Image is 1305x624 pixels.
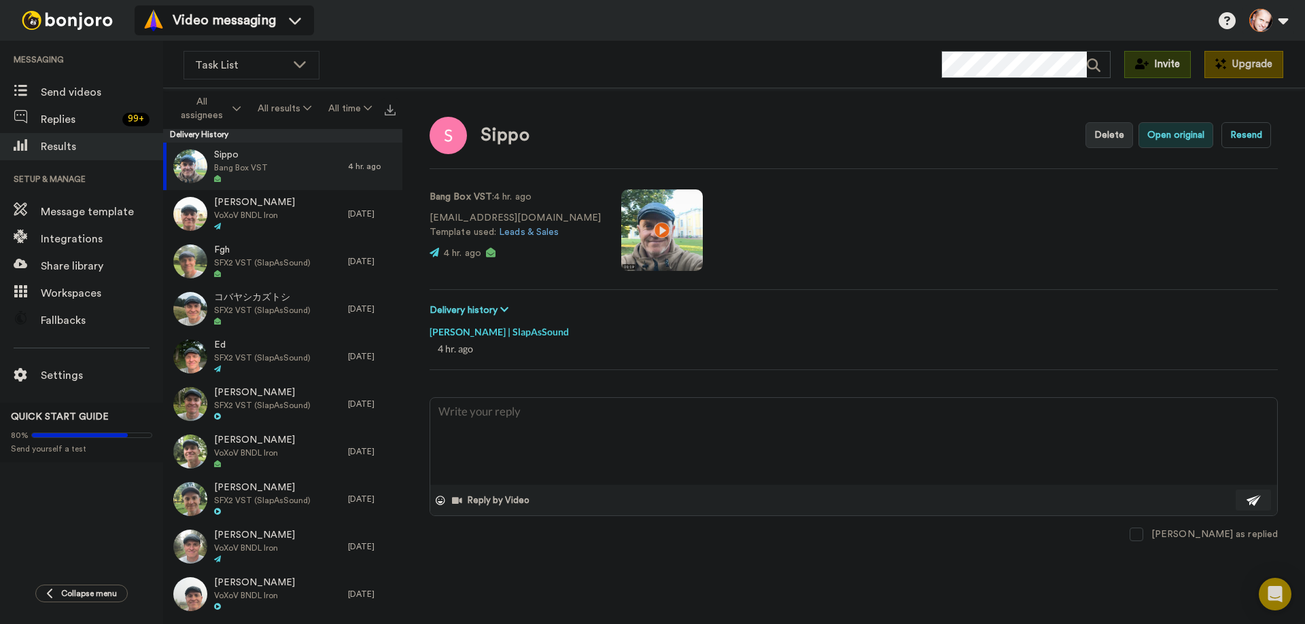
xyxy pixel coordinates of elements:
[195,57,286,73] span: Task List
[430,117,467,154] img: Image of Sippo
[430,318,1278,339] div: [PERSON_NAME] | SlapAsSound
[173,197,207,231] img: a8b6f68d-576b-41bb-9cbb-f7c1fade0aef-thumb.jpg
[16,11,118,30] img: bj-logo-header-white.svg
[41,258,163,274] span: Share library
[214,162,268,173] span: Bang Box VST
[1124,51,1191,78] button: Invite
[163,523,402,570] a: [PERSON_NAME]VoXoV BNDL Iron[DATE]
[214,352,311,363] span: SFX2 VST (SlapAsSound)
[163,143,402,190] a: SippoBang Box VST4 hr. ago
[430,304,512,318] button: Delivery history
[1204,51,1283,78] button: Upgrade
[214,447,295,458] span: VoXoV BNDL Iron
[173,339,207,373] img: 354d7dd7-f04b-4e3e-86bd-1fdf73709318-thumb.jpg
[11,443,152,454] span: Send yourself a test
[348,399,396,409] div: [DATE]
[348,351,396,362] div: [DATE]
[173,11,276,30] span: Video messaging
[214,386,311,400] span: [PERSON_NAME]
[173,149,207,183] img: 2a629dc0-e168-4ef0-947e-428d0257f968-thumb.jpg
[173,387,207,421] img: 1871abd3-8c2f-42fa-9bc8-df4e76bd236e-thumb.jpg
[214,196,295,210] span: [PERSON_NAME]
[173,530,207,564] img: 38d79101-382d-4586-b4b4-1845eee56146-thumb.jpg
[41,312,163,329] span: Fallbacks
[348,541,396,552] div: [DATE]
[430,190,601,204] p: : 4 hr. ago
[163,285,402,333] a: コバヤシカズトシSFX2 VST (SlapAsSound)[DATE]
[214,529,295,543] span: [PERSON_NAME]
[41,367,163,384] span: Settings
[214,244,311,257] span: Fgh
[35,585,128,602] button: Collapse menu
[430,192,492,202] strong: Bang Box VST
[163,475,402,523] a: [PERSON_NAME]SFX2 VST (SlapAsSound)[DATE]
[499,227,559,237] a: Leads & Sales
[214,543,295,553] span: VoXoV BNDL Iron
[249,96,319,121] button: All results
[163,238,402,285] a: FghSFX2 VST (SlapAsSound)[DATE]
[41,285,163,301] span: Workspaces
[175,95,230,122] span: All assignees
[214,210,295,221] span: VoXoV BNDL Iron
[163,190,402,238] a: [PERSON_NAME]VoXoV BNDL Iron[DATE]
[214,576,295,590] span: [PERSON_NAME]
[163,129,402,143] div: Delivery History
[163,333,402,380] a: EdSFX2 VST (SlapAsSound)[DATE]
[214,339,311,352] span: Ed
[163,428,402,475] a: [PERSON_NAME]VoXoV BNDL Iron[DATE]
[1259,578,1291,610] div: Open Intercom Messenger
[320,96,381,121] button: All time
[122,113,150,126] div: 99 +
[166,90,249,128] button: All assignees
[348,208,396,219] div: [DATE]
[348,304,396,314] div: [DATE]
[214,495,311,506] span: SFX2 VST (SlapAsSound)
[214,257,311,268] span: SFX2 VST (SlapAsSound)
[214,400,311,411] span: SFX2 VST (SlapAsSound)
[214,434,295,447] span: [PERSON_NAME]
[11,412,109,422] span: QUICK START GUIDE
[41,84,163,100] span: Send videos
[348,589,396,600] div: [DATE]
[1138,122,1213,148] button: Open original
[481,126,529,145] div: Sippo
[173,435,207,469] img: 3c0423a0-c393-4a01-a36c-c23ce2d11a0e-thumb.jpg
[444,249,481,258] span: 4 hr. ago
[430,211,601,240] p: [EMAIL_ADDRESS][DOMAIN_NAME] Template used:
[348,494,396,504] div: [DATE]
[11,430,29,441] span: 80%
[41,231,163,247] span: Integrations
[381,98,400,119] button: Export all results that match these filters now.
[1151,528,1278,541] div: [PERSON_NAME] as replied
[1085,122,1133,148] button: Delete
[214,481,311,495] span: [PERSON_NAME]
[214,291,311,305] span: コバヤシカズトシ
[1247,495,1261,506] img: send-white.svg
[214,305,311,316] span: SFX2 VST (SlapAsSound)
[173,244,207,278] img: d700ef07-7ce2-4c98-9efa-b9bbf4a706aa-thumb.jpg
[163,570,402,618] a: [PERSON_NAME]VoXoV BNDL Iron[DATE]
[348,256,396,267] div: [DATE]
[173,577,207,611] img: c2d0962a-9cdf-4a6d-a359-130dc2dc0eb6-thumb.jpg
[348,446,396,457] div: [DATE]
[173,292,207,326] img: bdd749cd-6c46-424c-ab63-6a469ec329f6-thumb.jpg
[61,588,117,599] span: Collapse menu
[438,342,1270,356] div: 4 hr. ago
[173,482,207,516] img: fa1098c5-2524-4ca2-8e3d-b6704a32bb24-thumb.jpg
[214,149,268,162] span: Sippo
[451,490,534,511] button: Reply by Video
[214,590,295,601] span: VoXoV BNDL Iron
[41,204,163,220] span: Message template
[348,161,396,172] div: 4 hr. ago
[385,105,396,115] img: export.svg
[41,139,163,155] span: Results
[163,380,402,428] a: [PERSON_NAME]SFX2 VST (SlapAsSound)[DATE]
[41,111,117,128] span: Replies
[143,10,164,31] img: vm-color.svg
[1221,122,1271,148] button: Resend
